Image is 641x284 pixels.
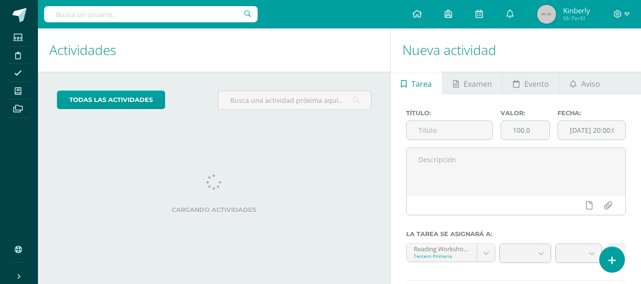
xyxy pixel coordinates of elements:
div: Reading Workshop 'A' [414,244,470,253]
span: Kinberly [563,6,590,15]
h1: Actividades [49,28,379,72]
label: Cargando actividades [57,206,372,213]
a: todas las Actividades [57,91,165,109]
span: Aviso [581,73,600,95]
a: Evento [502,72,559,94]
a: Tarea [391,72,442,94]
a: Reading Workshop 'A'Tercero Primaria [407,244,495,262]
input: Busca un usuario... [44,6,258,22]
span: Mi Perfil [563,14,590,22]
span: Evento [524,73,549,95]
input: Fecha de entrega [558,121,625,139]
img: 45x45 [537,5,556,24]
span: Examen [464,73,492,95]
label: Título: [406,110,493,117]
div: Tercero Primaria [414,253,470,259]
h1: Nueva actividad [402,28,630,72]
label: Fecha: [557,110,626,117]
a: Examen [443,72,502,94]
input: Puntos máximos [501,121,549,139]
input: Busca una actividad próxima aquí... [218,91,371,110]
label: Valor: [501,110,550,117]
span: Tarea [411,73,432,95]
label: La tarea se asignará a: [406,230,626,238]
input: Título [407,121,493,139]
a: Aviso [559,72,610,94]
